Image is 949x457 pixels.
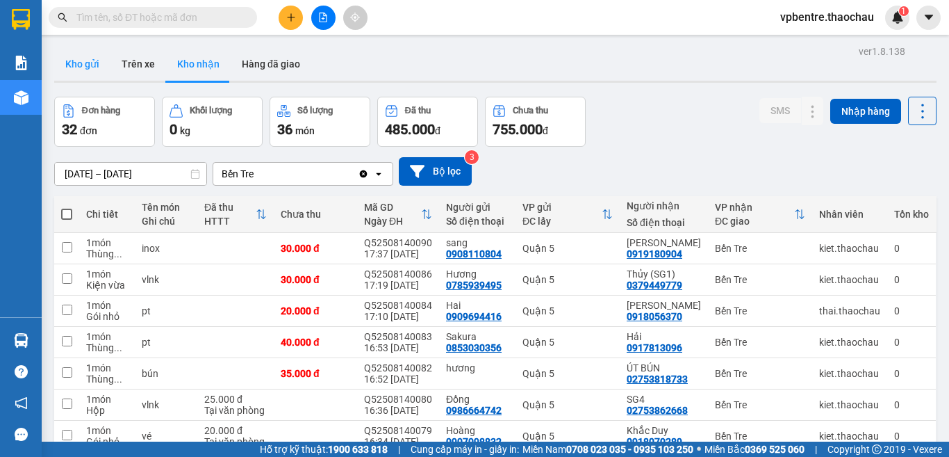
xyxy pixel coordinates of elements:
div: ĐC giao [715,216,794,227]
span: Miền Nam [522,442,693,457]
div: 0785939495 [446,280,502,291]
div: Đã thu [204,202,256,213]
input: Select a date range. [55,163,206,185]
div: Hộp [86,405,128,416]
div: Ngày ĐH [364,216,421,227]
div: Thùng vừa [86,342,128,353]
button: Đã thu485.000đ [377,97,478,147]
div: sang [446,237,509,248]
div: VP gửi [522,202,602,213]
span: Miền Bắc [704,442,804,457]
span: ⚪️ [697,447,701,452]
sup: 3 [465,150,479,164]
div: Khắc Duy [627,425,701,436]
div: 20.000 đ [281,305,350,316]
div: 17:10 [DATE] [364,311,432,322]
div: pt [142,305,190,316]
div: Hoàng [446,425,509,436]
input: Tìm tên, số ĐT hoặc mã đơn [76,10,240,25]
div: Quận 5 [522,399,613,410]
div: Ghi chú [142,216,190,227]
div: 0 [894,399,929,410]
div: Quận 5 [522,243,613,254]
div: 0917813096 [627,342,682,353]
div: vé [142,431,190,442]
div: kiet.thaochau [819,431,880,442]
div: Khối lượng [190,106,232,115]
div: 30.000 đ [281,243,350,254]
div: Quận 5 [522,337,613,348]
div: 0 [894,431,929,442]
th: Toggle SortBy [515,196,620,233]
div: Gói nhỏ [86,311,128,322]
span: | [815,442,817,457]
th: Toggle SortBy [357,196,439,233]
div: 1 món [86,331,128,342]
div: Tồn kho [894,209,929,220]
button: file-add [311,6,336,30]
span: search [58,13,67,22]
div: 35.000 đ [281,368,350,379]
div: Nhân viên [819,209,880,220]
div: inox [142,243,190,254]
div: 0918056370 [627,311,682,322]
span: notification [15,396,28,410]
div: Sakura [446,331,509,342]
div: Hương [446,268,509,280]
div: Bến Tre [222,167,254,181]
div: vlnk [142,274,190,285]
button: Hàng đã giao [231,47,311,81]
div: Bến Tre [715,368,805,379]
sup: 1 [899,6,909,16]
span: đơn [80,125,97,136]
img: warehouse-icon [14,333,28,348]
div: Hai [446,300,509,311]
div: 16:36 [DATE] [364,405,432,416]
button: Trên xe [110,47,166,81]
div: Q52508140083 [364,331,432,342]
div: Quận 5 [522,274,613,285]
div: 02753818733 [627,374,688,385]
div: Bến Tre [715,399,805,410]
span: ... [114,374,122,385]
div: Thanh [627,237,701,248]
div: Quận 5 [522,431,613,442]
div: kiet.thaochau [819,243,880,254]
div: 40.000 đ [281,337,350,348]
img: icon-new-feature [891,11,904,24]
button: Bộ lọc [399,157,472,186]
strong: 0369 525 060 [745,444,804,455]
div: kiet.thaochau [819,399,880,410]
button: Khối lượng0kg [162,97,263,147]
div: vlnk [142,399,190,410]
button: Chưa thu755.000đ [485,97,586,147]
div: 30.000 đ [281,274,350,285]
div: Tại văn phòng [204,405,267,416]
div: Chưa thu [513,106,548,115]
div: Bến Tre [715,337,805,348]
img: solution-icon [14,56,28,70]
span: 36 [277,121,292,138]
div: 0379449779 [627,280,682,291]
div: 1 món [86,425,128,436]
span: Cung cấp máy in - giấy in: [411,442,519,457]
div: Tấn Tài [627,300,701,311]
div: 16:52 [DATE] [364,374,432,385]
span: kg [180,125,190,136]
div: pt [142,337,190,348]
div: Q52508140082 [364,362,432,374]
img: logo-vxr [12,9,30,30]
div: Đồng [446,394,509,405]
div: 02753862668 [627,405,688,416]
div: 0918070289 [627,436,682,447]
img: warehouse-icon [14,90,28,105]
button: Đơn hàng32đơn [54,97,155,147]
div: SG4 [627,394,701,405]
span: caret-down [923,11,935,24]
div: Người gửi [446,202,509,213]
div: Quận 5 [522,368,613,379]
button: Kho nhận [166,47,231,81]
div: 0 [894,305,929,316]
svg: open [373,168,384,179]
div: Tại văn phòng [204,436,267,447]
